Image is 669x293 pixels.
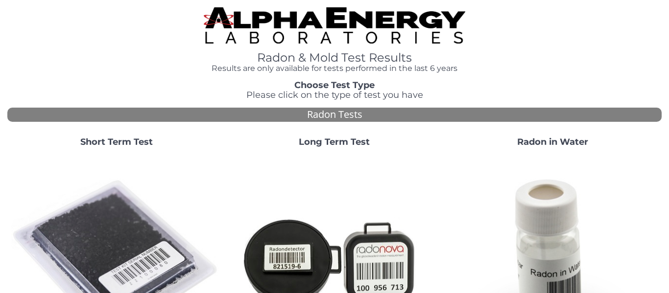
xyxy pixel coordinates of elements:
strong: Short Term Test [80,136,153,147]
div: Radon Tests [7,108,662,122]
span: Please click on the type of test you have [246,90,423,100]
h4: Results are only available for tests performed in the last 6 years [204,64,465,73]
strong: Choose Test Type [294,80,375,90]
h1: Radon & Mold Test Results [204,51,465,64]
strong: Long Term Test [299,136,370,147]
img: TightCrop.jpg [204,7,465,44]
strong: Radon in Water [517,136,588,147]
